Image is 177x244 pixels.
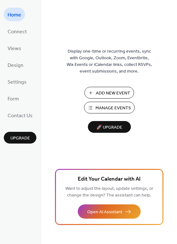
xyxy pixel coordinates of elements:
[8,61,23,70] span: Design
[84,87,134,99] button: Add New Event
[96,90,130,97] span: Add New Event
[84,102,135,113] button: Manage Events
[8,10,21,20] span: Home
[4,75,30,88] a: Settings
[87,209,122,215] span: Open AI Assistant
[8,44,21,54] span: Views
[67,48,152,75] span: Display one-time or recurring events, sync with Google, Outlook, Zoom, Eventbrite, Wix Events or ...
[4,108,36,122] a: Contact Us
[78,175,141,184] span: Edit Your Calendar with AI
[4,24,31,38] a: Connect
[95,105,131,112] span: Manage Events
[8,27,27,37] span: Connect
[4,92,23,105] a: Form
[4,41,25,55] a: Views
[88,121,131,133] button: 🚀 Upgrade
[8,94,19,104] span: Form
[8,77,27,87] span: Settings
[65,184,153,200] span: Want to adjust the layout, update settings, or change the design? The assistant can help.
[78,204,141,219] button: Open AI Assistant
[10,135,30,142] span: Upgrade
[8,111,33,121] span: Contact Us
[4,132,36,144] button: Upgrade
[92,123,127,132] span: 🚀 Upgrade
[4,58,27,72] a: Design
[4,8,25,21] a: Home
